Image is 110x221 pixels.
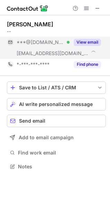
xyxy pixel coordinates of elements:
[19,118,45,124] span: Send email
[7,98,106,110] button: AI write personalized message
[74,61,101,68] button: Reveal Button
[7,28,106,35] div: --
[7,115,106,127] button: Send email
[19,135,74,140] span: Add to email campaign
[17,50,89,56] span: [EMAIL_ADDRESS][DOMAIN_NAME]
[7,148,106,158] button: Find work email
[17,39,64,45] span: ***@[DOMAIN_NAME]
[18,150,103,156] span: Find work email
[19,101,93,107] span: AI write personalized message
[19,85,94,90] div: Save to List / ATS / CRM
[7,81,106,94] button: save-profile-one-click
[7,162,106,171] button: Notes
[7,131,106,144] button: Add to email campaign
[18,163,103,170] span: Notes
[7,21,53,28] div: [PERSON_NAME]
[7,4,48,12] img: ContactOut v5.3.10
[74,39,101,46] button: Reveal Button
